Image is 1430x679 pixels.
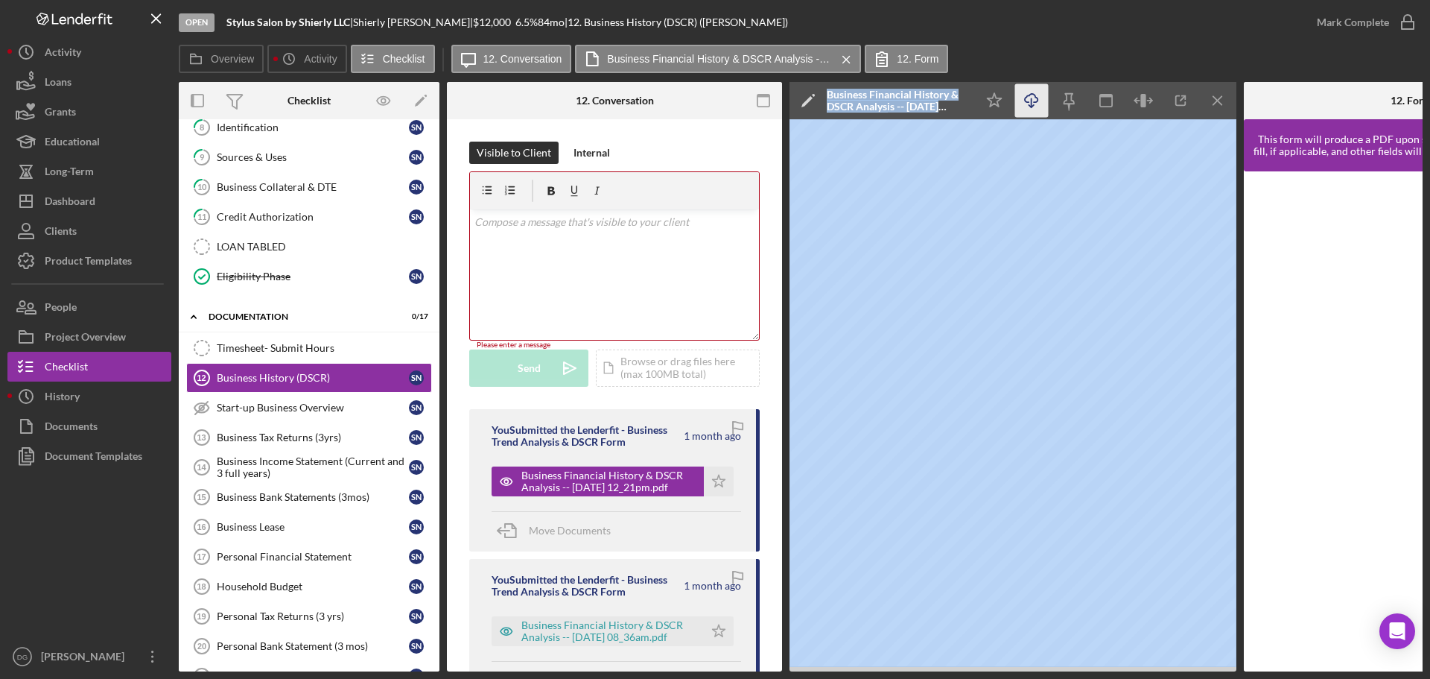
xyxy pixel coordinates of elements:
[287,95,331,107] div: Checklist
[186,512,432,542] a: 16Business LeaseSN
[217,211,409,223] div: Credit Authorization
[45,441,142,475] div: Document Templates
[186,363,432,393] a: 12Business History (DSCR)SN
[217,521,409,533] div: Business Lease
[538,16,565,28] div: 84 mo
[469,142,559,164] button: Visible to Client
[409,639,424,654] div: S N
[217,455,409,479] div: Business Income Statement (Current and 3 full years)
[186,542,432,572] a: 17Personal Financial StatementSN
[217,342,431,354] div: Timesheet- Submit Hours
[186,631,432,661] a: 20Personal Bank Statement (3 mos)SN
[521,470,696,493] div: Business Financial History & DSCR Analysis -- [DATE] 12_21pm.pdf
[469,341,760,350] div: Please enter a message
[401,312,428,321] div: 0 / 17
[197,552,206,561] tspan: 17
[217,640,409,652] div: Personal Bank Statement (3 mos)
[409,150,424,165] div: S N
[186,113,432,142] a: 8IdentificationSN
[409,400,424,415] div: S N
[217,241,431,253] div: LOAN TABLED
[186,232,432,262] a: LOAN TABLED
[217,581,409,593] div: Household Budget
[186,482,432,512] a: 15Business Bank Statements (3mos)SN
[483,53,562,65] label: 12. Conversation
[492,574,681,598] div: You Submitted the Lenderfit - Business Trend Analysis & DSCR Form
[217,372,409,384] div: Business History (DSCR)
[37,642,134,675] div: [PERSON_NAME]
[200,122,204,132] tspan: 8
[197,582,206,591] tspan: 18
[197,642,206,651] tspan: 20
[267,45,346,73] button: Activity
[226,16,353,28] div: |
[351,45,435,73] button: Checklist
[576,95,654,107] div: 12. Conversation
[409,430,424,445] div: S N
[409,460,424,475] div: S N
[179,13,214,32] div: Open
[304,53,337,65] label: Activity
[865,45,948,73] button: 12. Form
[186,142,432,172] a: 9Sources & UsesSN
[186,333,432,363] a: Timesheet- Submit Hours
[17,653,28,661] text: DG
[409,519,424,534] div: S N
[197,612,206,621] tspan: 19
[186,202,432,232] a: 11Credit AuthorizationSN
[492,424,681,448] div: You Submitted the Lenderfit - Business Trend Analysis & DSCR Form
[197,433,206,442] tspan: 13
[197,212,206,221] tspan: 11
[897,53,938,65] label: 12. Form
[217,181,409,193] div: Business Collateral & DTE
[477,142,551,164] div: Visible to Client
[492,512,626,549] button: Move Documents
[469,350,588,387] button: Send
[575,45,861,73] button: Business Financial History & DSCR Analysis -- [DATE] 12_21pm.pdf
[186,572,432,601] a: 18Household BudgetSN
[353,16,473,28] div: Shierly [PERSON_NAME] |
[1302,7,1423,37] button: Mark Complete
[7,642,171,672] button: DG[PERSON_NAME]
[197,493,206,502] tspan: 15
[529,524,611,537] span: Move Documents
[827,89,968,113] div: Business Financial History & DSCR Analysis -- [DATE] 12_21pm.pdf
[1379,613,1415,649] div: Open Intercom Messenger
[451,45,572,73] button: 12. Conversation
[518,350,541,387] div: Send
[684,580,741,592] time: 2025-07-30 12:36
[186,172,432,202] a: 10Business Collateral & DTESN
[565,16,788,28] div: | 12. Business History (DSCR) ([PERSON_NAME])
[492,467,734,496] button: Business Financial History & DSCR Analysis -- [DATE] 12_21pm.pdf
[186,452,432,482] a: 14Business Income Statement (Current and 3 full years)SN
[409,579,424,594] div: S N
[217,551,409,563] div: Personal Financial Statement
[409,269,424,284] div: S N
[217,151,409,163] div: Sources & Uses
[179,45,264,73] button: Overview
